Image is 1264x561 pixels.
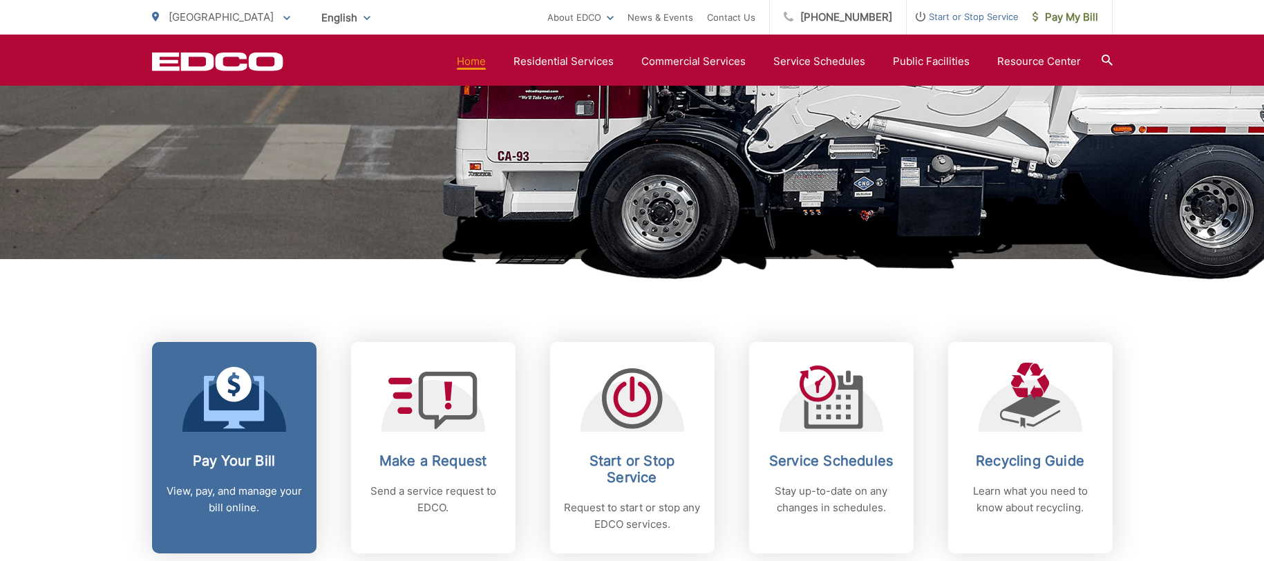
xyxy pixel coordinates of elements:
[773,53,865,70] a: Service Schedules
[628,9,693,26] a: News & Events
[749,342,914,553] a: Service Schedules Stay up-to-date on any changes in schedules.
[365,483,502,516] p: Send a service request to EDCO.
[707,9,755,26] a: Contact Us
[513,53,614,70] a: Residential Services
[763,483,900,516] p: Stay up-to-date on any changes in schedules.
[763,453,900,469] h2: Service Schedules
[948,342,1113,553] a: Recycling Guide Learn what you need to know about recycling.
[365,453,502,469] h2: Make a Request
[893,53,970,70] a: Public Facilities
[1032,9,1098,26] span: Pay My Bill
[962,483,1099,516] p: Learn what you need to know about recycling.
[564,500,701,533] p: Request to start or stop any EDCO services.
[169,10,274,23] span: [GEOGRAPHIC_DATA]
[152,52,283,71] a: EDCD logo. Return to the homepage.
[166,483,303,516] p: View, pay, and manage your bill online.
[311,6,381,30] span: English
[962,453,1099,469] h2: Recycling Guide
[641,53,746,70] a: Commercial Services
[547,9,614,26] a: About EDCO
[457,53,486,70] a: Home
[166,453,303,469] h2: Pay Your Bill
[152,342,317,553] a: Pay Your Bill View, pay, and manage your bill online.
[351,342,516,553] a: Make a Request Send a service request to EDCO.
[997,53,1081,70] a: Resource Center
[564,453,701,486] h2: Start or Stop Service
